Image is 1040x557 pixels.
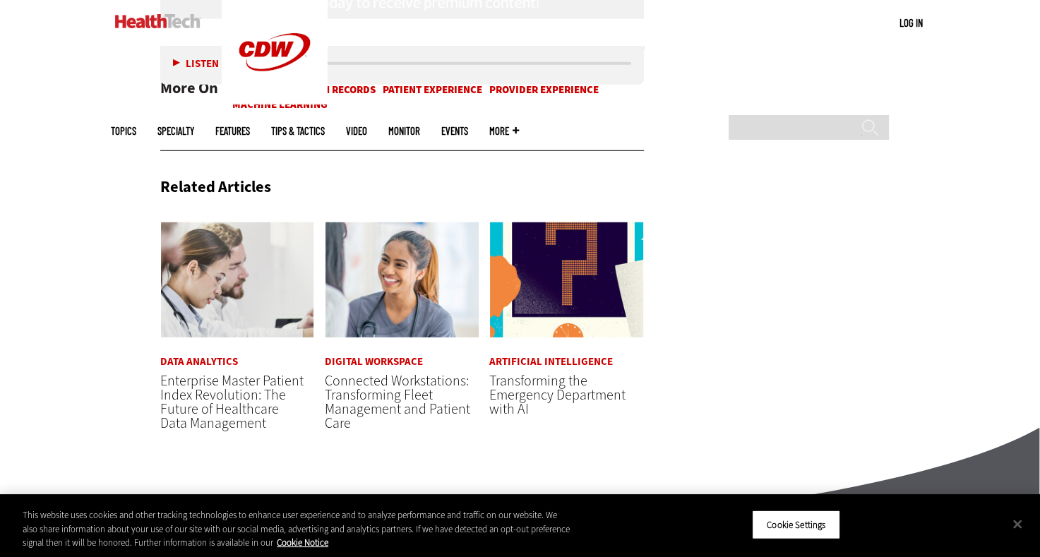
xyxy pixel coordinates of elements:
[160,357,238,367] a: Data Analytics
[215,126,250,136] a: Features
[899,16,923,30] div: User menu
[325,357,423,367] a: Digital Workspace
[346,126,367,136] a: Video
[160,371,304,433] a: Enterprise Master Patient Index Revolution: The Future of Healthcare Data Management
[489,357,613,367] a: Artificial Intelligence
[271,126,325,136] a: Tips & Tactics
[115,14,201,28] img: Home
[489,371,626,419] a: Transforming the Emergency Department with AI
[160,179,271,195] h3: Related Articles
[388,126,420,136] a: MonITor
[441,126,468,136] a: Events
[277,537,328,549] a: More information about your privacy
[160,222,315,338] img: medical researchers look at data on desktop monitor
[752,510,840,539] button: Cookie Settings
[489,222,644,338] img: illustration of question mark
[325,222,479,338] img: nurse smiling at patient
[157,126,194,136] span: Specialty
[111,126,136,136] span: Topics
[222,93,328,108] a: CDW
[23,508,572,550] div: This website uses cookies and other tracking technologies to enhance user experience and to analy...
[489,126,519,136] span: More
[325,371,470,433] a: Connected Workstations: Transforming Fleet Management and Patient Care
[899,16,923,29] a: Log in
[1002,508,1033,539] button: Close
